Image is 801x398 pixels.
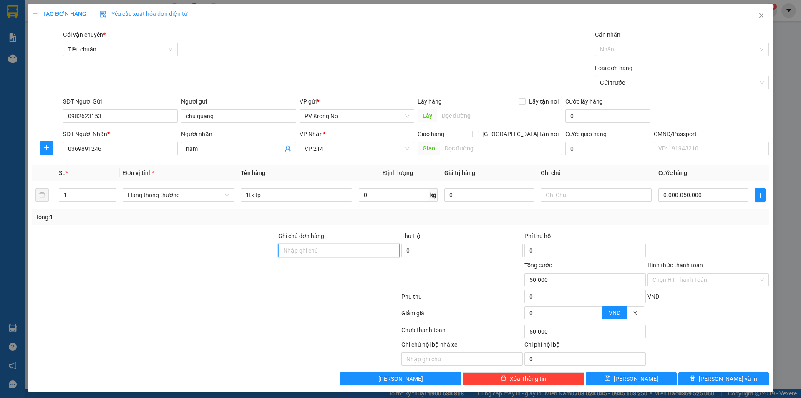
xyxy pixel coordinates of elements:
[32,11,38,17] span: plus
[524,262,552,269] span: Tổng cước
[654,129,768,139] div: CMND/Passport
[340,372,461,385] button: [PERSON_NAME]
[537,165,655,181] th: Ghi chú
[400,292,524,307] div: Phụ thu
[699,374,757,383] span: [PERSON_NAME] và In
[418,98,442,105] span: Lấy hàng
[605,375,610,382] span: save
[63,97,178,106] div: SĐT Người Gửi
[633,309,637,316] span: %
[378,374,423,383] span: [PERSON_NAME]
[35,213,309,222] div: Tổng: 1
[690,375,695,382] span: printer
[586,372,676,385] button: save[PERSON_NAME]
[595,65,632,71] label: Loại đơn hàng
[479,129,562,139] span: [GEOGRAPHIC_DATA] tận nơi
[68,43,173,56] span: Tiêu chuẩn
[609,309,620,316] span: VND
[565,109,650,123] input: Cước lấy hàng
[524,340,646,352] div: Chi phí nội bộ
[400,325,524,340] div: Chưa thanh toán
[278,244,400,257] input: Ghi chú đơn hàng
[565,142,650,155] input: Cước giao hàng
[565,98,603,105] label: Cước lấy hàng
[40,141,53,155] button: plus
[444,170,475,176] span: Giá trị hàng
[658,170,687,176] span: Cước hàng
[401,233,421,239] span: Thu Hộ
[59,170,65,176] span: SL
[63,129,178,139] div: SĐT Người Nhận
[300,97,414,106] div: VP gửi
[100,11,106,18] img: icon
[383,170,413,176] span: Định lượng
[755,192,765,198] span: plus
[437,109,562,122] input: Dọc đường
[501,375,506,382] span: delete
[418,131,444,137] span: Giao hàng
[305,110,409,122] span: PV Krông Nô
[181,97,296,106] div: Người gửi
[750,4,773,28] button: Close
[758,12,765,19] span: close
[40,144,53,151] span: plus
[305,142,409,155] span: VP 214
[429,188,438,202] span: kg
[123,170,154,176] span: Đơn vị tính
[100,10,188,17] span: Yêu cầu xuất hóa đơn điện tử
[35,188,49,202] button: delete
[463,372,584,385] button: deleteXóa Thông tin
[241,188,352,202] input: VD: Bàn, Ghế
[595,31,620,38] label: Gán nhãn
[541,188,652,202] input: Ghi Chú
[524,231,646,244] div: Phí thu hộ
[401,340,523,352] div: Ghi chú nội bộ nhà xe
[241,170,265,176] span: Tên hàng
[181,129,296,139] div: Người nhận
[510,374,546,383] span: Xóa Thông tin
[128,189,229,201] span: Hàng thông thường
[755,188,766,202] button: plus
[614,374,658,383] span: [PERSON_NAME]
[444,188,534,202] input: 0
[440,142,562,155] input: Dọc đường
[565,131,607,137] label: Cước giao hàng
[526,97,562,106] span: Lấy tận nơi
[285,145,291,152] span: user-add
[418,109,437,122] span: Lấy
[400,309,524,323] div: Giảm giá
[278,233,324,239] label: Ghi chú đơn hàng
[678,372,769,385] button: printer[PERSON_NAME] và In
[300,131,323,137] span: VP Nhận
[63,31,106,38] span: Gói vận chuyển
[32,10,86,17] span: TẠO ĐƠN HÀNG
[647,293,659,300] span: VND
[600,76,764,89] span: Gửi trước
[418,142,440,155] span: Giao
[401,352,523,366] input: Nhập ghi chú
[647,262,703,269] label: Hình thức thanh toán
